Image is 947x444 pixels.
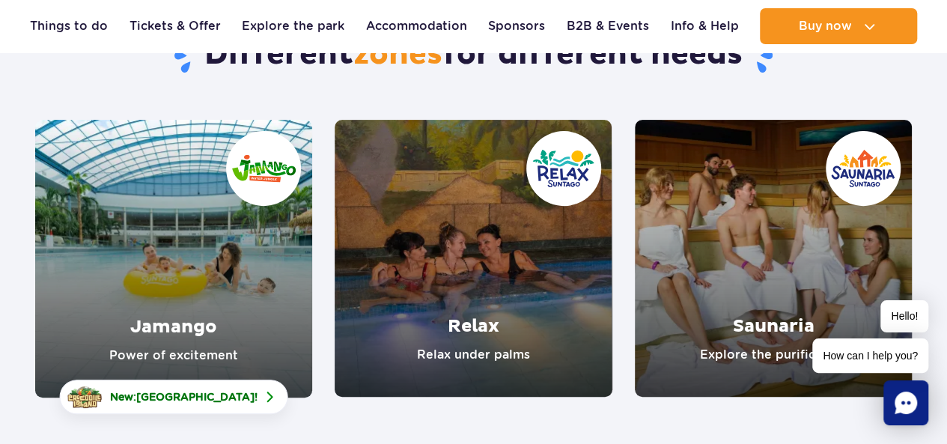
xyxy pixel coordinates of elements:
span: Hello! [880,300,928,332]
a: New:[GEOGRAPHIC_DATA]! [60,380,288,414]
a: Accommodation [366,8,467,44]
a: Relax [335,120,612,397]
a: Info & Help [670,8,738,44]
div: Chat [883,380,928,425]
span: Buy now [798,19,851,33]
a: Jamango [35,120,312,398]
a: B2B & Events [567,8,649,44]
span: zones [353,36,442,73]
a: Sponsors [488,8,545,44]
span: [GEOGRAPHIC_DATA] [136,391,255,403]
a: Saunaria [635,120,912,397]
a: Tickets & Offer [130,8,221,44]
span: New: ! [110,389,258,404]
a: Explore the park [242,8,344,44]
h1: Different for different needs [35,36,912,75]
button: Buy now [760,8,917,44]
span: How can I help you? [812,338,928,373]
a: Things to do [30,8,108,44]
